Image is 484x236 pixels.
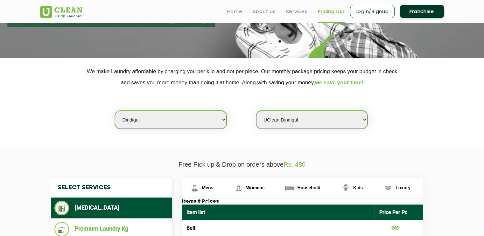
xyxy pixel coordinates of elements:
td: ₹49 [375,220,423,236]
img: Household [284,183,295,194]
li: [MEDICAL_DATA] [54,201,169,215]
img: Mens [189,183,200,194]
img: UClean Laundry and Dry Cleaning [40,6,82,18]
a: Services [286,8,308,15]
span: Kids [353,185,363,190]
img: Luxury [382,183,394,194]
span: Rs. 480 [284,161,305,168]
img: Womens [233,183,244,194]
span: Mens [202,185,214,190]
a: Pricing List [318,8,345,15]
span: Household [297,185,320,190]
a: Login/Signup [350,5,395,18]
a: Franchise [400,5,444,18]
h3: Items & Prices [182,199,423,205]
span: Womens [246,185,264,190]
h4: Select Services [51,178,172,198]
p: Free Pick up & Drop on orders above [40,161,444,168]
th: Price Per Pc [375,205,423,220]
p: We make Laundry affordable by charging you per kilo and not per piece. Our monthly package pricin... [40,66,444,88]
span: we save your time! [315,80,363,86]
img: Dry Cleaning [54,201,69,215]
img: Kids [340,183,351,194]
span: Luxury [396,185,410,190]
th: Item list [182,205,375,220]
td: Belt [182,220,375,236]
a: Home [227,8,242,15]
a: About us [253,8,276,15]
